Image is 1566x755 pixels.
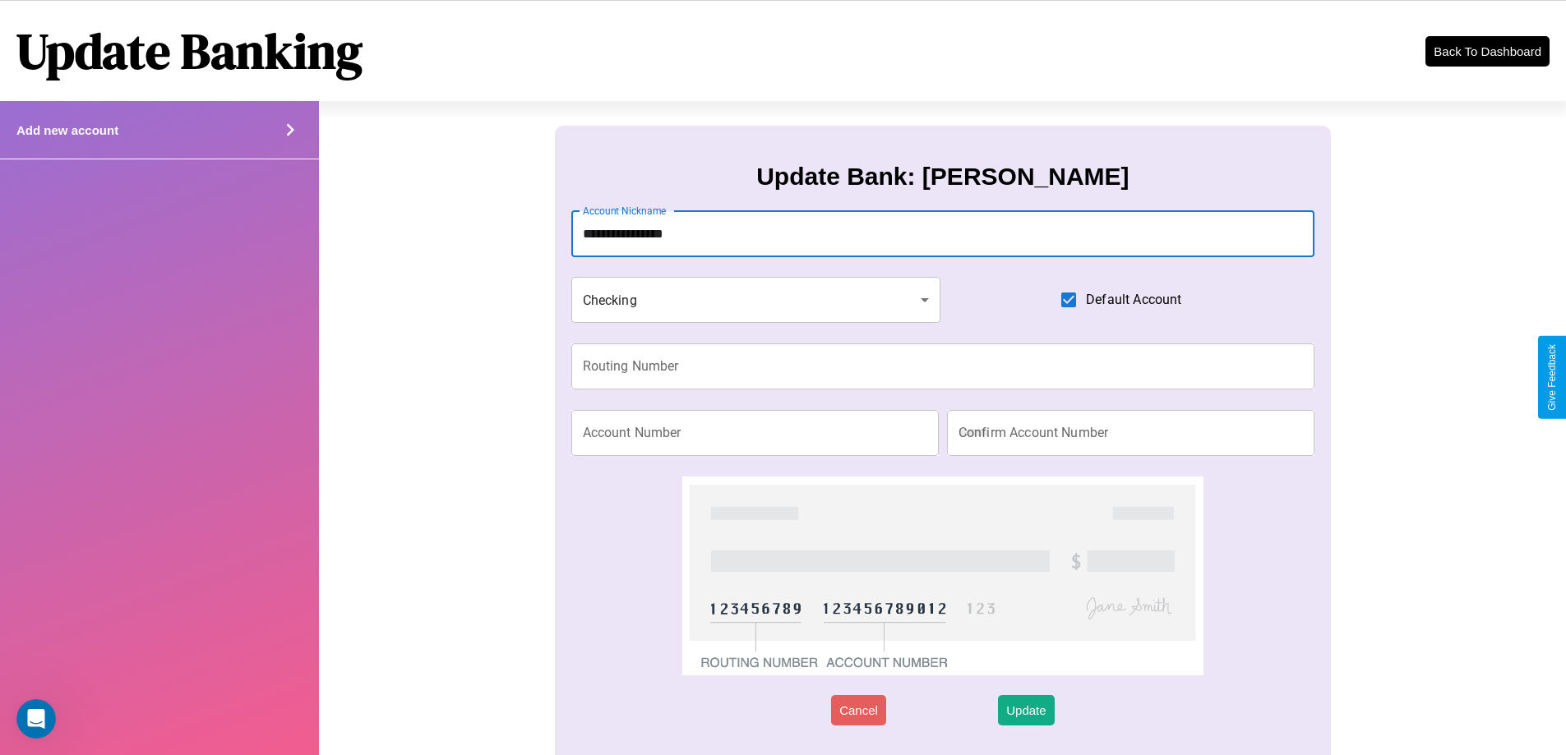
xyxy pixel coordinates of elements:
div: Checking [571,277,941,323]
h4: Add new account [16,123,118,137]
span: Default Account [1086,290,1181,310]
button: Cancel [831,695,886,725]
button: Back To Dashboard [1425,36,1550,67]
iframe: Intercom live chat [16,699,56,739]
h3: Update Bank: [PERSON_NAME] [756,163,1129,191]
label: Account Nickname [583,204,667,218]
div: Give Feedback [1546,344,1558,411]
button: Update [998,695,1054,725]
h1: Update Banking [16,17,363,85]
img: check [682,476,1203,675]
